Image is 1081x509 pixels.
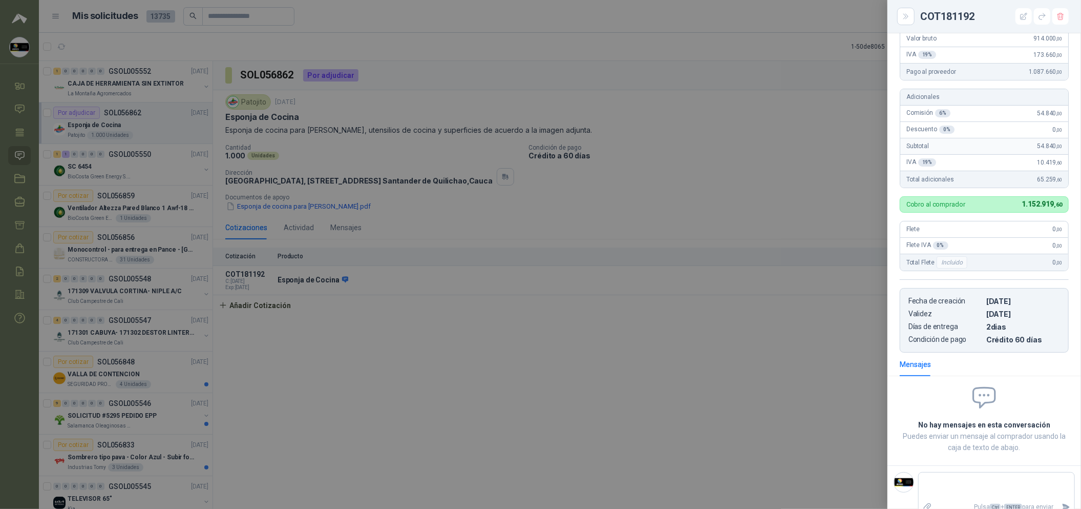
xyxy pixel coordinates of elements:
[900,10,912,23] button: Close
[986,322,1060,331] p: 2 dias
[1056,243,1062,249] span: ,00
[933,241,948,250] div: 0 %
[986,335,1060,344] p: Crédito 60 días
[1022,200,1062,208] span: 1.152.919
[1053,242,1062,249] span: 0
[906,158,936,167] span: IVA
[906,201,965,208] p: Cobro al comprador
[1056,160,1062,166] span: ,60
[900,419,1069,431] h2: No hay mensajes en esta conversación
[1056,144,1062,149] span: ,00
[906,241,948,250] span: Flete IVA
[1056,52,1062,58] span: ,00
[1033,51,1062,58] span: 173.660
[1033,35,1062,42] span: 914.000
[900,89,1068,106] div: Adicionales
[1029,68,1062,75] span: 1.087.660
[906,256,969,269] span: Total Flete
[906,142,929,150] span: Subtotal
[1053,126,1062,133] span: 0
[900,171,1068,188] div: Total adicionales
[939,126,955,134] div: 0 %
[906,109,950,117] span: Comisión
[906,226,920,233] span: Flete
[900,431,1069,453] p: Puedes enviar un mensaje al comprador usando la caja de texto de abajo.
[920,8,1069,25] div: COT181192
[935,109,950,117] div: 6 %
[1056,227,1062,232] span: ,00
[986,310,1060,318] p: [DATE]
[1037,110,1062,117] span: 54.840
[986,297,1060,306] p: [DATE]
[908,322,982,331] p: Días de entrega
[1037,142,1062,150] span: 54.840
[1053,226,1062,233] span: 0
[1056,177,1062,182] span: ,60
[1056,69,1062,75] span: ,00
[906,68,956,75] span: Pago al proveedor
[906,35,936,42] span: Valor bruto
[1056,36,1062,42] span: ,00
[1053,259,1062,266] span: 0
[1056,127,1062,133] span: ,00
[1056,111,1062,116] span: ,00
[908,310,982,318] p: Validez
[1037,159,1062,166] span: 10.419
[908,335,982,344] p: Condición de pago
[900,359,931,370] div: Mensajes
[918,158,937,167] div: 19 %
[1037,176,1062,183] span: 65.259
[908,297,982,306] p: Fecha de creación
[1056,260,1062,266] span: ,00
[937,256,967,269] div: Incluido
[1054,201,1062,208] span: ,60
[894,473,914,492] img: Company Logo
[906,126,955,134] span: Descuento
[918,51,937,59] div: 19 %
[906,51,936,59] span: IVA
